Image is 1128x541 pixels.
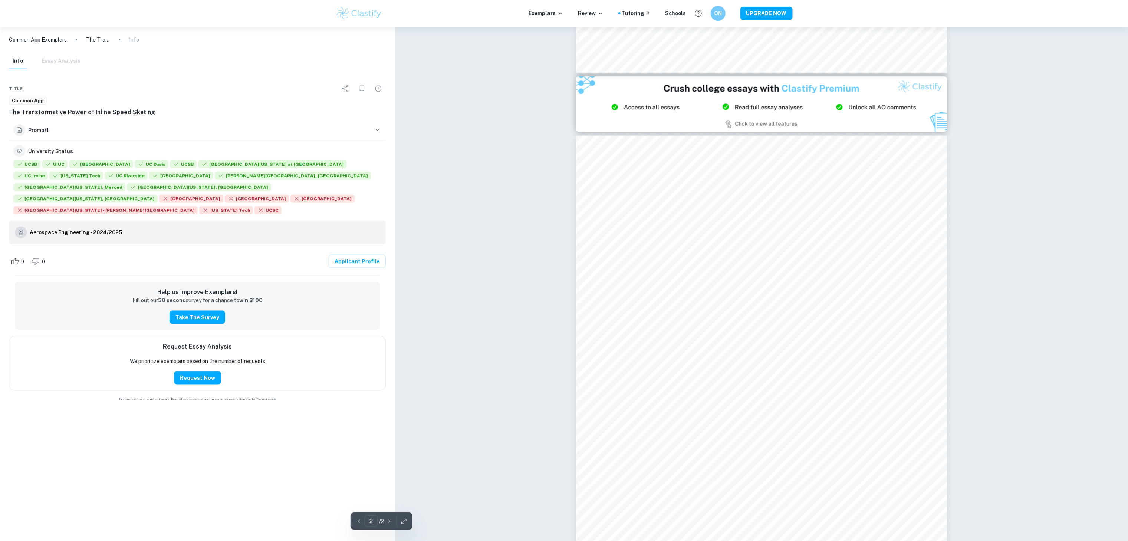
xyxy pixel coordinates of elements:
p: / 2 [379,517,384,525]
div: Rejected: University of Michigan - Ann Arbor [13,206,198,216]
p: Review [578,9,604,17]
img: Ad [576,76,947,132]
a: Applicant Profile [329,255,386,268]
span: [GEOGRAPHIC_DATA] [225,195,289,203]
h6: ON [714,9,722,17]
strong: 30 second [158,297,186,303]
span: [GEOGRAPHIC_DATA] [69,160,133,168]
button: Request Now [174,371,221,385]
span: UCSD [13,160,40,168]
div: Like [9,255,28,267]
p: We prioritize exemplars based on the number of requests [130,357,265,365]
span: Example of past student work. For reference on structure and expectations only. Do not copy. [9,397,386,402]
span: Title [9,85,23,92]
div: Accepted: University of California, Irvine [13,172,48,182]
button: ON [711,6,726,21]
div: Accepted: Rensselaer Polytechnic Institute [149,172,213,182]
h6: Prompt 1 [28,126,371,134]
div: Bookmark [355,81,369,96]
div: Accepted: University of California, Oakland [127,183,271,193]
div: Rejected: Georgia Institute of Technology [199,206,253,216]
button: Help and Feedback [692,7,705,20]
h6: University Status [28,147,73,155]
span: UC Davis [135,160,168,168]
h6: The Transformative Power of Inline Speed Skating [9,108,386,117]
a: Common App [9,96,46,105]
p: Exemplars [529,9,563,17]
span: [GEOGRAPHIC_DATA][US_STATE], Merced [13,183,125,191]
h6: Aerospace Engineering - 2024/2025 [30,228,122,237]
span: UIUC [42,160,68,168]
a: Schools [665,9,686,17]
div: Accepted: University of California, Santa Barbara [170,160,197,170]
div: Accepted: Embry-Riddle Aeronautical University, Daytona Beach [215,172,371,182]
a: Aerospace Engineering - 2024/2025 [30,227,122,238]
h6: Help us improve Exemplars! [21,288,374,297]
div: Accepted: University of Maryland at College Park [198,160,347,170]
span: [GEOGRAPHIC_DATA] [290,195,355,203]
button: Info [9,53,27,69]
span: Common App [9,97,46,105]
button: UPGRADE NOW [740,7,793,20]
h6: Request Essay Analysis [163,342,232,351]
span: UCSC [254,206,282,214]
span: [GEOGRAPHIC_DATA][US_STATE] - [PERSON_NAME][GEOGRAPHIC_DATA] [13,206,198,214]
span: 0 [17,258,28,265]
button: Take the Survey [170,311,225,324]
p: Info [129,36,139,44]
a: Common App Exemplars [9,36,67,44]
span: [US_STATE] Tech [49,172,103,180]
div: Accepted: University of Illinois at Urbana-Champaign [42,160,68,170]
div: Accepted: University of California, San Diego [13,160,40,170]
div: Rejected: Columbia University [225,195,289,205]
span: UC Riverside [105,172,148,180]
a: Tutoring [622,9,651,17]
div: Rejected: University of California, Los Angeles [290,195,355,205]
span: UCSB [170,160,197,168]
span: [GEOGRAPHIC_DATA] [159,195,223,203]
p: Fill out our survey for a chance to [132,297,263,305]
div: Accepted: Virginia Polytechnic Institute and State University [49,172,103,182]
span: [GEOGRAPHIC_DATA][US_STATE], [GEOGRAPHIC_DATA] [127,183,271,191]
div: Dislike [30,255,49,267]
div: Accepted: University of California, Merced [13,183,125,193]
img: Clastify logo [336,6,383,21]
div: Rejected: University of California, Berkeley [159,195,223,205]
span: [GEOGRAPHIC_DATA][US_STATE], [GEOGRAPHIC_DATA] [13,195,158,203]
div: Accepted: University of California, Riverside [105,172,148,182]
span: 0 [38,258,49,265]
button: Prompt1 [9,120,386,141]
span: [US_STATE] Tech [199,206,253,214]
strong: win $100 [239,297,263,303]
span: [GEOGRAPHIC_DATA] [149,172,213,180]
span: [GEOGRAPHIC_DATA][US_STATE] at [GEOGRAPHIC_DATA] [198,160,347,168]
span: [PERSON_NAME][GEOGRAPHIC_DATA], [GEOGRAPHIC_DATA] [215,172,371,180]
div: Rejected: University of California, Santa Cruz [254,206,282,216]
p: The Transformative Power of Inline Speed Skating [86,36,110,44]
div: Accepted: University of California, Davis [135,160,168,170]
div: Share [338,81,353,96]
div: Accepted: University of California, San Francisco [13,195,158,205]
div: Report issue [371,81,386,96]
span: UC Irvine [13,172,48,180]
div: Accepted: Purdue University [69,160,133,170]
